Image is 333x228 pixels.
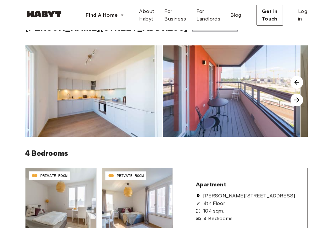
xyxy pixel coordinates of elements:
[25,45,162,137] img: image
[262,8,278,23] span: Get in Touch
[203,216,233,221] span: 4 Bedrooms
[291,94,303,106] img: image-carousel-arrow
[257,5,283,26] button: Get in Touch
[81,9,129,21] button: Find A Home
[117,173,144,178] span: PRIVATE ROOM
[291,76,303,89] img: image-carousel-arrow
[25,147,308,160] h6: 4 Bedrooms
[191,5,226,25] a: For Landlords
[159,5,191,25] a: For Business
[40,173,67,178] span: PRIVATE ROOM
[25,11,63,17] img: Habyt
[134,5,159,25] a: About Habyt
[163,45,300,137] img: image
[293,5,312,25] a: Log in
[196,8,221,23] span: For Landlords
[203,193,295,198] span: [PERSON_NAME][STREET_ADDRESS]
[164,8,186,23] span: For Business
[196,181,226,188] span: Apartment
[139,8,154,23] span: About Habyt
[230,11,241,19] span: Blog
[225,5,246,25] a: Blog
[298,8,307,23] span: Log in
[203,208,224,213] span: 104 sqm.
[203,201,225,206] span: 4th Floor
[86,11,118,19] span: Find A Home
